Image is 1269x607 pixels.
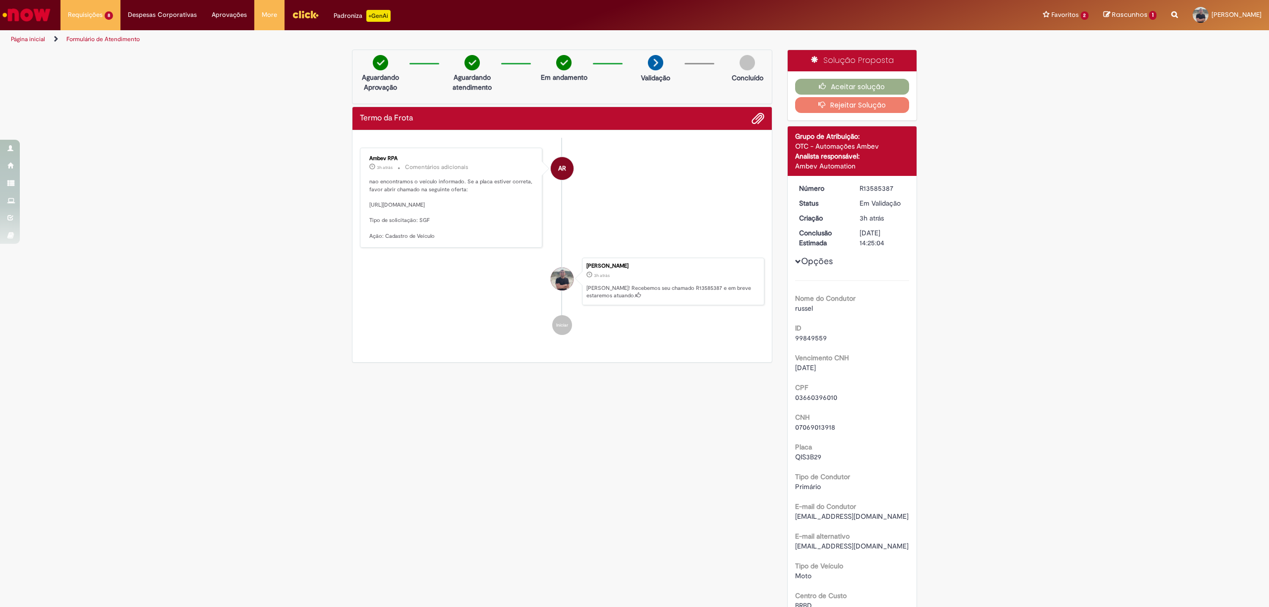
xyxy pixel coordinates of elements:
img: check-circle-green.png [373,55,388,70]
b: E-mail alternativo [795,532,850,541]
span: QIS3B29 [795,452,821,461]
time: 01/10/2025 11:33:48 [377,165,393,170]
p: [PERSON_NAME]! Recebemos seu chamado R13585387 e em breve estaremos atuando. [586,284,759,300]
p: Validação [641,73,670,83]
div: Em Validação [860,198,906,208]
a: Página inicial [11,35,45,43]
img: ServiceNow [1,5,52,25]
div: Ambev Automation [795,161,910,171]
p: nao encontramos o veículo informado. Se a placa estiver correta, favor abrir chamado na seguinte ... [369,178,534,240]
p: Aguardando Aprovação [356,72,404,92]
b: CPF [795,383,808,392]
div: [PERSON_NAME] [586,263,759,269]
b: Vencimento CNH [795,353,849,362]
b: CNH [795,413,809,422]
p: +GenAi [366,10,391,22]
dt: Número [792,183,853,193]
p: Em andamento [541,72,587,82]
p: Concluído [732,73,763,83]
dt: Conclusão Estimada [792,228,853,248]
img: click_logo_yellow_360x200.png [292,7,319,22]
small: Comentários adicionais [405,163,468,171]
span: 1 [1149,11,1156,20]
b: ID [795,324,802,332]
div: Ambev RPA [551,157,574,180]
span: 03660396010 [795,393,837,402]
dt: Criação [792,213,853,223]
div: [DATE] 14:25:04 [860,228,906,248]
a: Rascunhos [1103,10,1156,20]
img: check-circle-green.png [464,55,480,70]
span: Requisições [68,10,103,20]
div: R13585387 [860,183,906,193]
ul: Histórico de tíquete [360,138,764,345]
span: More [262,10,277,20]
time: 01/10/2025 11:24:03 [860,214,884,222]
li: Marcelo Alves Elias [360,258,764,305]
h2: Termo da Frota Histórico de tíquete [360,114,413,123]
span: Primário [795,482,821,491]
span: [EMAIL_ADDRESS][DOMAIN_NAME] [795,542,909,551]
span: Despesas Corporativas [128,10,197,20]
b: Placa [795,442,812,451]
span: 2 [1081,11,1089,20]
div: Marcelo Alves Elias [551,268,574,290]
span: Favoritos [1051,10,1079,20]
span: russel [795,304,813,313]
span: [PERSON_NAME] [1211,10,1262,19]
div: Padroniza [334,10,391,22]
span: 3h atrás [377,165,393,170]
b: Tipo de Condutor [795,472,850,481]
span: 8 [105,11,113,20]
button: Aceitar solução [795,79,910,95]
dt: Status [792,198,853,208]
span: Aprovações [212,10,247,20]
span: 3h atrás [860,214,884,222]
img: arrow-next.png [648,55,663,70]
span: 07069013918 [795,423,835,432]
time: 01/10/2025 11:24:03 [594,273,610,278]
span: Moto [795,571,811,580]
div: Solução Proposta [788,50,917,71]
div: 01/10/2025 11:24:03 [860,213,906,223]
span: AR [558,157,566,180]
a: Formulário de Atendimento [66,35,140,43]
div: Grupo de Atribuição: [795,131,910,141]
button: Rejeitar Solução [795,97,910,113]
b: Centro de Custo [795,591,847,600]
div: Ambev RPA [369,156,534,162]
span: 99849559 [795,333,827,342]
img: img-circle-grey.png [740,55,755,70]
b: E-mail do Condutor [795,502,856,511]
p: Aguardando atendimento [448,72,496,92]
span: Rascunhos [1112,10,1148,19]
span: [EMAIL_ADDRESS][DOMAIN_NAME] [795,512,909,521]
div: OTC - Automações Ambev [795,141,910,151]
div: Analista responsável: [795,151,910,161]
ul: Trilhas de página [7,30,839,49]
b: Nome do Condutor [795,294,856,303]
span: 3h atrás [594,273,610,278]
button: Adicionar anexos [751,112,764,125]
b: Tipo de Veículo [795,561,843,570]
span: [DATE] [795,363,816,372]
img: check-circle-green.png [556,55,572,70]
